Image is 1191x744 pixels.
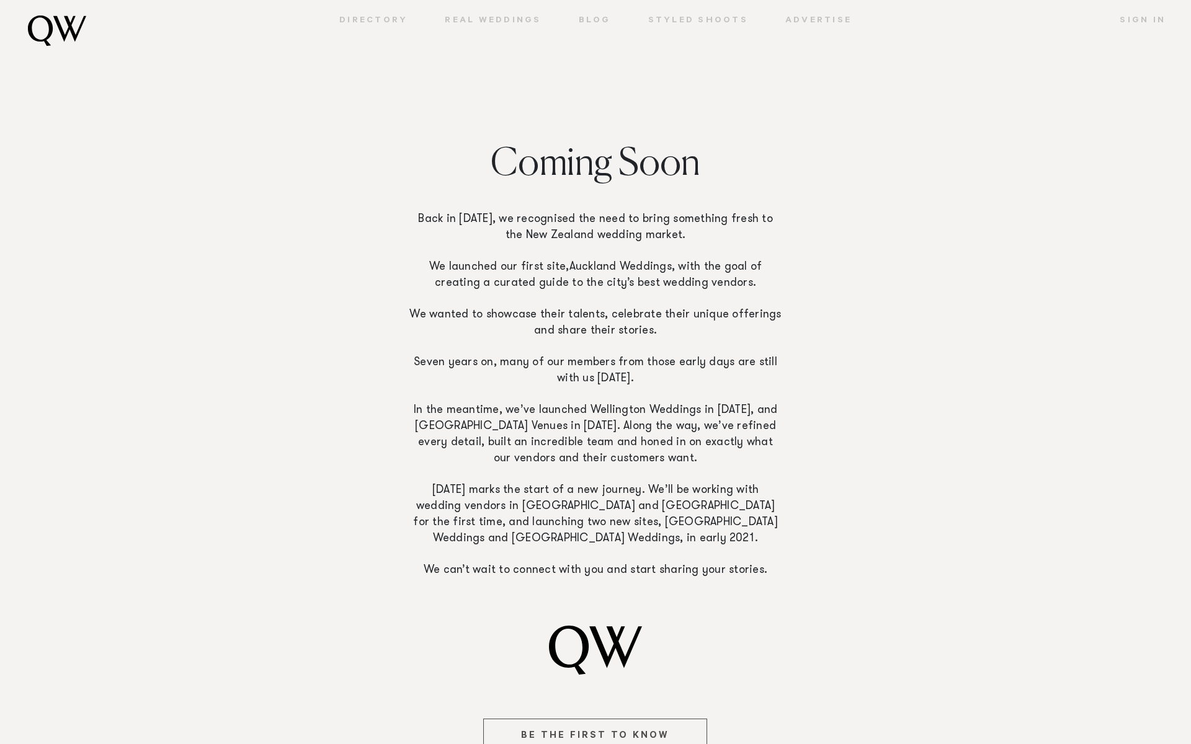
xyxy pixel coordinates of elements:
a: Directory [321,15,426,27]
a: Advertise [767,15,870,27]
h2: Coming Soon [28,148,1163,211]
a: Blog [560,15,630,27]
p: Seven years on, many of our members from those early days are still with us [DATE]. [409,355,782,387]
a: Auckland Weddings [569,262,672,273]
p: [DATE] marks the start of a new journey. We’ll be working with wedding vendors in [GEOGRAPHIC_DAT... [409,482,782,547]
p: We can’t wait to connect with you and start sharing your stories. [409,562,782,578]
a: Sign In [1101,15,1166,27]
img: monogram.svg [28,15,86,46]
p: We launched our first site, , with the goal of creating a curated guide to the city’s best weddin... [409,259,782,291]
a: Real Weddings [426,15,560,27]
p: In the meantime, we’ve launched Wellington Weddings in [DATE], and [GEOGRAPHIC_DATA] Venues in [D... [409,402,782,467]
p: Back in [DATE], we recognised the need to bring something fresh to the New Zealand wedding market. [409,211,782,244]
p: We wanted to showcase their talents, celebrate their unique offerings and share their stories. [409,307,782,339]
a: Styled Shoots [630,15,767,27]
